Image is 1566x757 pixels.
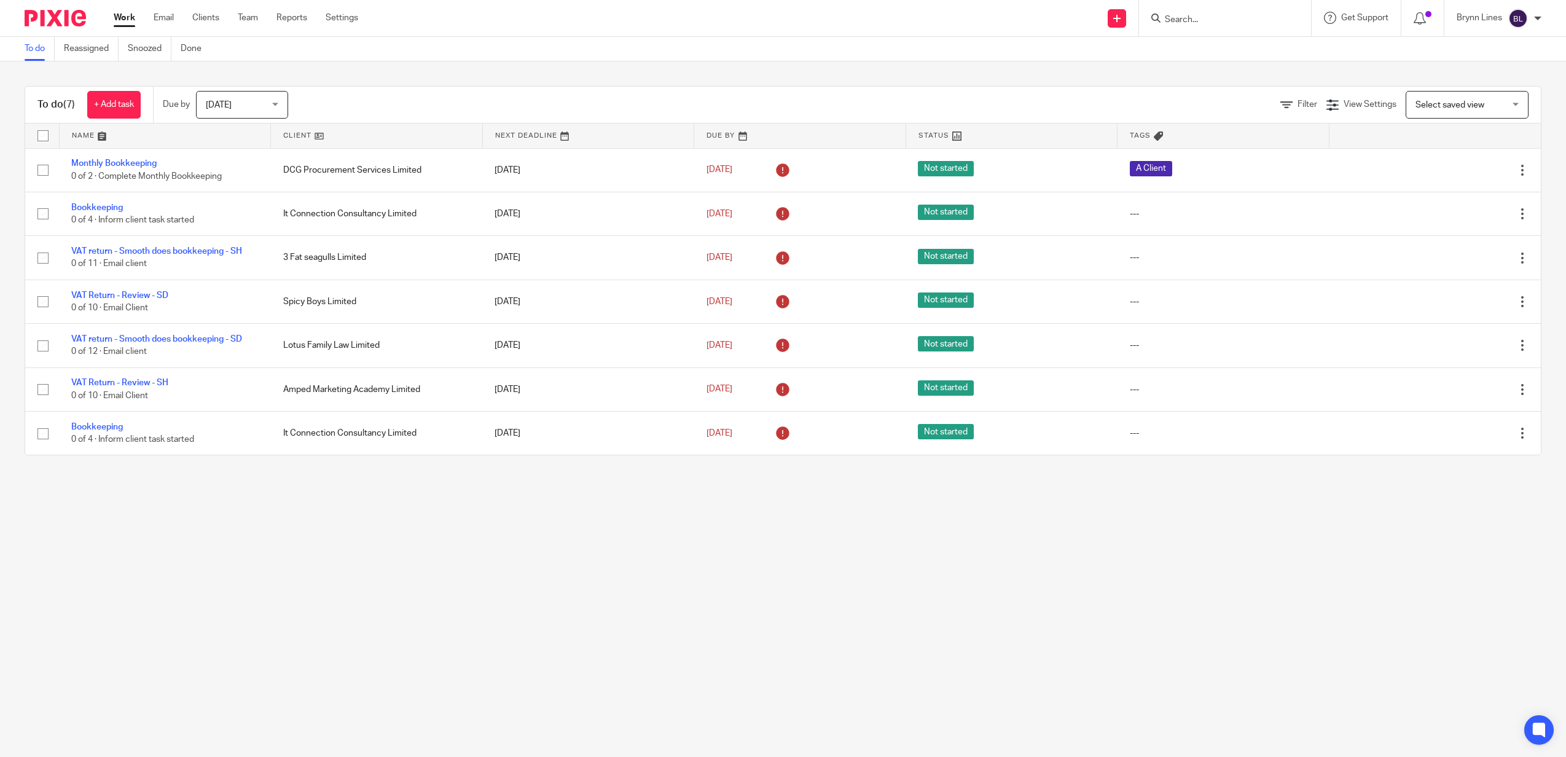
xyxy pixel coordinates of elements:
[918,336,974,351] span: Not started
[1130,339,1317,351] div: ---
[71,391,148,400] span: 0 of 10 · Email Client
[707,385,732,394] span: [DATE]
[271,148,483,192] td: DCG Procurement Services Limited
[25,37,55,61] a: To do
[271,192,483,235] td: It Connection Consultancy Limited
[482,148,694,192] td: [DATE]
[1344,100,1396,109] span: View Settings
[271,324,483,367] td: Lotus Family Law Limited
[87,91,141,119] a: + Add task
[71,378,168,387] a: VAT Return - Review - SH
[918,292,974,308] span: Not started
[71,348,147,356] span: 0 of 12 · Email client
[482,280,694,323] td: [DATE]
[71,216,194,224] span: 0 of 4 · Inform client task started
[64,37,119,61] a: Reassigned
[918,380,974,396] span: Not started
[1415,101,1484,109] span: Select saved view
[71,203,123,212] a: Bookkeeping
[71,260,147,269] span: 0 of 11 · Email client
[1130,383,1317,396] div: ---
[482,412,694,455] td: [DATE]
[181,37,211,61] a: Done
[707,341,732,350] span: [DATE]
[71,291,168,300] a: VAT Return - Review - SD
[918,161,974,176] span: Not started
[707,429,732,437] span: [DATE]
[128,37,171,61] a: Snoozed
[37,98,75,111] h1: To do
[1130,251,1317,264] div: ---
[707,210,732,218] span: [DATE]
[326,12,358,24] a: Settings
[25,10,86,26] img: Pixie
[1298,100,1317,109] span: Filter
[1130,208,1317,220] div: ---
[707,166,732,175] span: [DATE]
[482,367,694,411] td: [DATE]
[1130,161,1172,176] span: A Client
[1164,15,1274,26] input: Search
[271,280,483,323] td: Spicy Boys Limited
[163,98,190,111] p: Due by
[71,159,157,168] a: Monthly Bookkeeping
[707,253,732,262] span: [DATE]
[482,324,694,367] td: [DATE]
[1130,296,1317,308] div: ---
[238,12,258,24] a: Team
[271,412,483,455] td: It Connection Consultancy Limited
[71,172,222,181] span: 0 of 2 · Complete Monthly Bookkeeping
[206,101,232,109] span: [DATE]
[114,12,135,24] a: Work
[918,424,974,439] span: Not started
[482,236,694,280] td: [DATE]
[71,423,123,431] a: Bookkeeping
[271,367,483,411] td: Amped Marketing Academy Limited
[154,12,174,24] a: Email
[63,100,75,109] span: (7)
[1130,427,1317,439] div: ---
[1341,14,1388,22] span: Get Support
[1508,9,1528,28] img: svg%3E
[482,192,694,235] td: [DATE]
[918,249,974,264] span: Not started
[918,205,974,220] span: Not started
[192,12,219,24] a: Clients
[71,435,194,444] span: 0 of 4 · Inform client task started
[271,236,483,280] td: 3 Fat seagulls Limited
[707,297,732,306] span: [DATE]
[71,335,242,343] a: VAT return - Smooth does bookkeeping - SD
[71,304,148,312] span: 0 of 10 · Email Client
[71,247,242,256] a: VAT return - Smooth does bookkeeping - SH
[1130,132,1151,139] span: Tags
[276,12,307,24] a: Reports
[1457,12,1502,24] p: Brynn Lines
